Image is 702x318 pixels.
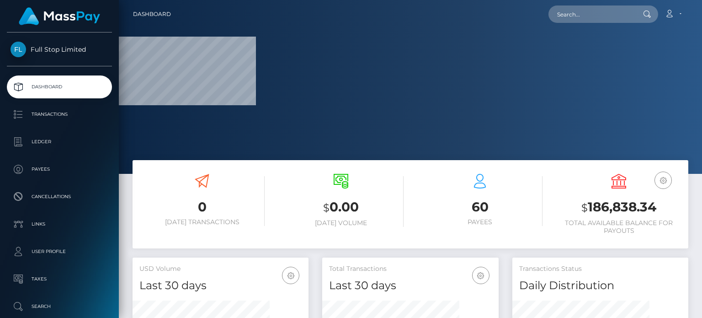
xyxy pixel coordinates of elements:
h3: 0 [139,198,265,216]
a: Links [7,213,112,236]
p: User Profile [11,245,108,259]
h6: Payees [417,218,542,226]
h6: [DATE] Transactions [139,218,265,226]
p: Payees [11,162,108,176]
img: MassPay Logo [19,7,100,25]
h4: Last 30 days [139,278,302,294]
a: User Profile [7,240,112,263]
small: $ [323,201,330,214]
a: Search [7,295,112,318]
h3: 60 [417,198,542,216]
h5: USD Volume [139,264,302,274]
img: Full Stop Limited [11,42,26,57]
a: Taxes [7,268,112,291]
p: Cancellations [11,190,108,204]
p: Search [11,300,108,313]
p: Transactions [11,108,108,121]
small: $ [581,201,588,214]
h6: [DATE] Volume [278,219,404,227]
a: Ledger [7,130,112,153]
p: Ledger [11,135,108,149]
h4: Last 30 days [329,278,491,294]
h5: Transactions Status [519,264,681,274]
h3: 186,838.34 [556,198,681,217]
h3: 0.00 [278,198,404,217]
h6: Total Available Balance for Payouts [556,219,681,235]
p: Taxes [11,272,108,286]
span: Full Stop Limited [7,45,112,54]
a: Dashboard [7,75,112,98]
a: Payees [7,158,112,181]
p: Links [11,217,108,231]
a: Transactions [7,103,112,126]
a: Cancellations [7,185,112,208]
h5: Total Transactions [329,264,491,274]
h4: Daily Distribution [519,278,681,294]
a: Dashboard [133,5,171,24]
p: Dashboard [11,80,108,94]
input: Search... [548,5,634,23]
